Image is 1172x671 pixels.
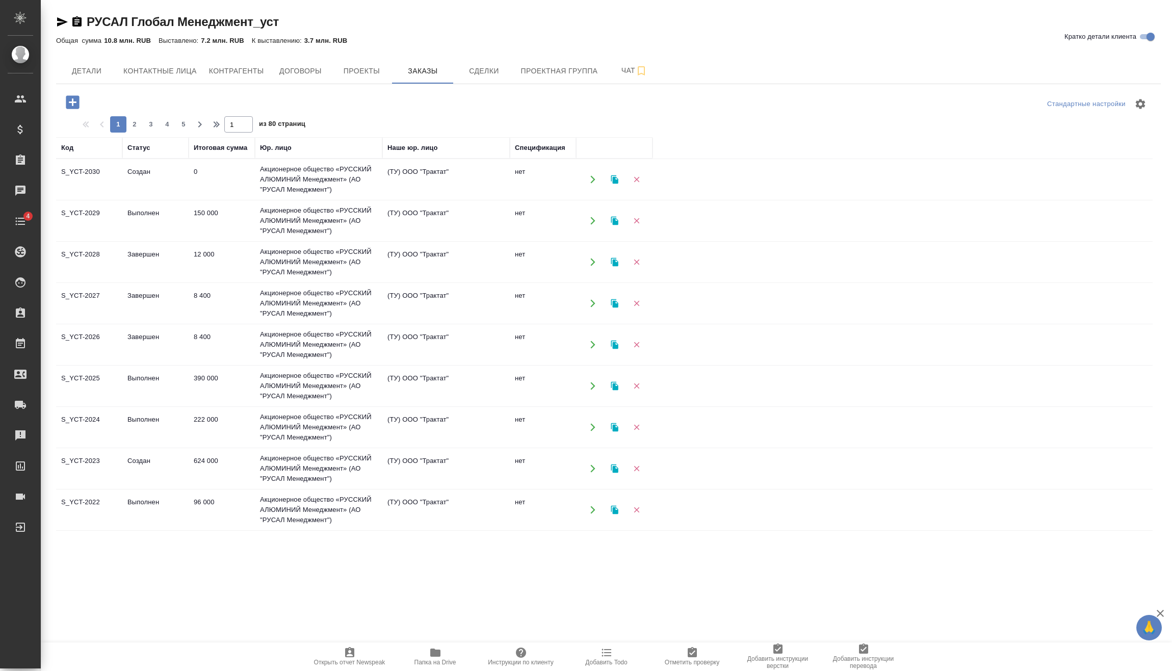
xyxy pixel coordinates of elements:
[582,252,603,273] button: Открыть
[510,203,576,239] td: нет
[255,407,382,448] td: Акционерное общество «РУССКИЙ АЛЮМИНИЙ Менеджмент» (АО "РУСАЛ Менеджмент")
[582,334,603,355] button: Открыть
[382,451,510,486] td: (ТУ) ООО "Трактат"
[122,368,189,404] td: Выполнен
[189,409,255,445] td: 222 000
[510,327,576,363] td: нет
[159,37,201,44] p: Выставлено:
[382,286,510,321] td: (ТУ) ООО "Трактат"
[159,119,175,130] span: 4
[626,417,647,438] button: Удалить
[260,143,292,153] div: Юр. лицо
[382,203,510,239] td: (ТУ) ООО "Трактат"
[189,368,255,404] td: 390 000
[387,143,438,153] div: Наше юр. лицо
[189,203,255,239] td: 150 000
[87,15,279,29] a: РУСАЛ Глобал Менеджмент_уст
[604,252,625,273] button: Клонировать
[122,203,189,239] td: Выполнен
[626,211,647,231] button: Удалить
[56,162,122,197] td: S_YCT-2030
[610,64,659,77] span: Чат
[56,16,68,28] button: Скопировать ссылку для ЯМессенджера
[122,162,189,197] td: Создан
[255,159,382,200] td: Акционерное общество «РУССКИЙ АЛЮМИНИЙ Менеджмент» (АО "РУСАЛ Менеджмент")
[56,203,122,239] td: S_YCT-2029
[626,293,647,314] button: Удалить
[71,16,83,28] button: Скопировать ссылку
[20,211,36,221] span: 4
[255,324,382,365] td: Акционерное общество «РУССКИЙ АЛЮМИНИЙ Менеджмент» (АО "РУСАЛ Менеджмент")
[56,451,122,486] td: S_YCT-2023
[510,409,576,445] td: нет
[582,211,603,231] button: Открыть
[635,65,647,77] svg: Подписаться
[1136,615,1162,640] button: 🙏
[510,286,576,321] td: нет
[175,119,192,130] span: 5
[604,458,625,479] button: Клонировать
[582,500,603,521] button: Открыть
[127,143,150,153] div: Статус
[56,533,122,569] td: S_YCT-2021
[255,448,382,489] td: Акционерное общество «РУССКИЙ АЛЮМИНИЙ Менеджмент» (АО "РУСАЛ Менеджмент")
[122,286,189,321] td: Завершен
[382,162,510,197] td: (ТУ) ООО "Трактат"
[189,162,255,197] td: 0
[604,417,625,438] button: Клонировать
[626,252,647,273] button: Удалить
[604,500,625,521] button: Клонировать
[582,417,603,438] button: Открыть
[143,116,159,133] button: 3
[259,118,305,133] span: из 80 страниц
[255,489,382,530] td: Акционерное общество «РУССКИЙ АЛЮМИНИЙ Менеджмент» (АО "РУСАЛ Менеджмент")
[122,533,189,569] td: Выполнен
[626,169,647,190] button: Удалить
[201,37,251,44] p: 7.2 млн. RUB
[255,200,382,241] td: Акционерное общество «РУССКИЙ АЛЮМИНИЙ Менеджмент» (АО "РУСАЛ Менеджмент")
[62,65,111,78] span: Детали
[510,533,576,569] td: нет
[582,376,603,397] button: Открыть
[122,451,189,486] td: Создан
[3,209,38,234] a: 4
[189,327,255,363] td: 8 400
[582,169,603,190] button: Открыть
[1128,92,1153,116] span: Настроить таблицу
[252,37,304,44] p: К выставлению:
[604,334,625,355] button: Клонировать
[337,65,386,78] span: Проекты
[276,65,325,78] span: Договоры
[510,492,576,528] td: нет
[255,366,382,406] td: Акционерное общество «РУССКИЙ АЛЮМИНИЙ Менеджмент» (АО "РУСАЛ Менеджмент")
[1064,32,1136,42] span: Кратко детали клиента
[626,458,647,479] button: Удалить
[56,286,122,321] td: S_YCT-2027
[209,65,264,78] span: Контрагенты
[126,116,143,133] button: 2
[604,211,625,231] button: Клонировать
[189,244,255,280] td: 12 000
[56,409,122,445] td: S_YCT-2024
[189,533,255,569] td: 354 000
[382,492,510,528] td: (ТУ) ООО "Трактат"
[626,376,647,397] button: Удалить
[123,65,197,78] span: Контактные лица
[382,327,510,363] td: (ТУ) ООО "Трактат"
[510,244,576,280] td: нет
[143,119,159,130] span: 3
[382,409,510,445] td: (ТУ) ООО "Трактат"
[56,37,104,44] p: Общая сумма
[604,376,625,397] button: Клонировать
[189,286,255,321] td: 8 400
[582,293,603,314] button: Открыть
[626,500,647,521] button: Удалить
[255,531,382,572] td: Акционерное общество «РУССКИЙ АЛЮМИНИЙ Менеджмент» (АО "РУСАЛ Менеджмент")
[189,492,255,528] td: 96 000
[56,244,122,280] td: S_YCT-2028
[122,244,189,280] td: Завершен
[604,169,625,190] button: Клонировать
[59,92,87,113] button: Добавить проект
[255,242,382,282] td: Акционерное общество «РУССКИЙ АЛЮМИНИЙ Менеджмент» (АО "РУСАЛ Менеджмент")
[56,368,122,404] td: S_YCT-2025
